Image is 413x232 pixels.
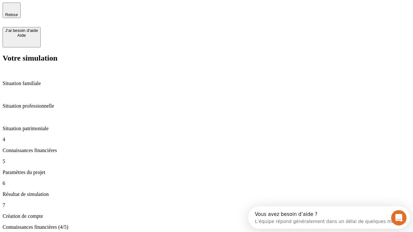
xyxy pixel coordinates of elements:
[3,137,410,142] p: 4
[5,28,38,33] div: J’ai besoin d'aide
[391,210,407,226] iframe: Intercom live chat
[3,126,410,131] p: Situation patrimoniale
[3,54,410,63] h2: Votre simulation
[3,81,410,86] p: Situation familiale
[5,33,38,38] div: Aide
[3,103,410,109] p: Situation professionnelle
[3,3,21,18] button: Retour
[3,159,410,164] p: 5
[3,180,410,186] p: 6
[3,148,410,153] p: Connaissances financières
[7,5,159,11] div: Vous avez besoin d’aide ?
[5,12,18,17] span: Retour
[3,224,410,230] p: Connaissances financières (4/5)
[3,27,41,47] button: J’ai besoin d'aideAide
[3,191,410,197] p: Résultat de simulation
[7,11,159,17] div: L’équipe répond généralement dans un délai de quelques minutes.
[248,206,410,229] iframe: Intercom live chat discovery launcher
[3,169,410,175] p: Paramètres du projet
[3,213,410,219] p: Création de compte
[3,3,178,20] div: Ouvrir le Messenger Intercom
[3,202,410,208] p: 7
